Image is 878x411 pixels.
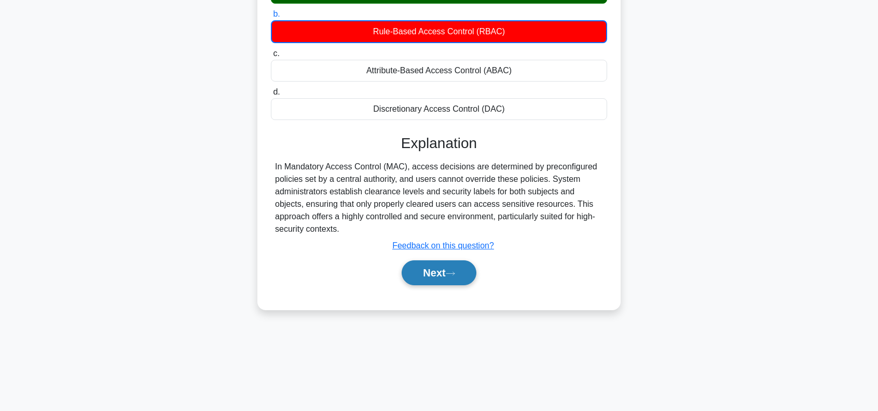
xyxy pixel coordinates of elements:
a: Feedback on this question? [392,241,494,250]
span: c. [273,49,279,58]
span: b. [273,9,280,18]
div: Rule-Based Access Control (RBAC) [271,20,607,43]
h3: Explanation [277,135,601,152]
div: Attribute-Based Access Control (ABAC) [271,60,607,82]
div: Discretionary Access Control (DAC) [271,98,607,120]
div: In Mandatory Access Control (MAC), access decisions are determined by preconfigured policies set ... [275,161,603,235]
span: d. [273,87,280,96]
button: Next [402,260,476,285]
